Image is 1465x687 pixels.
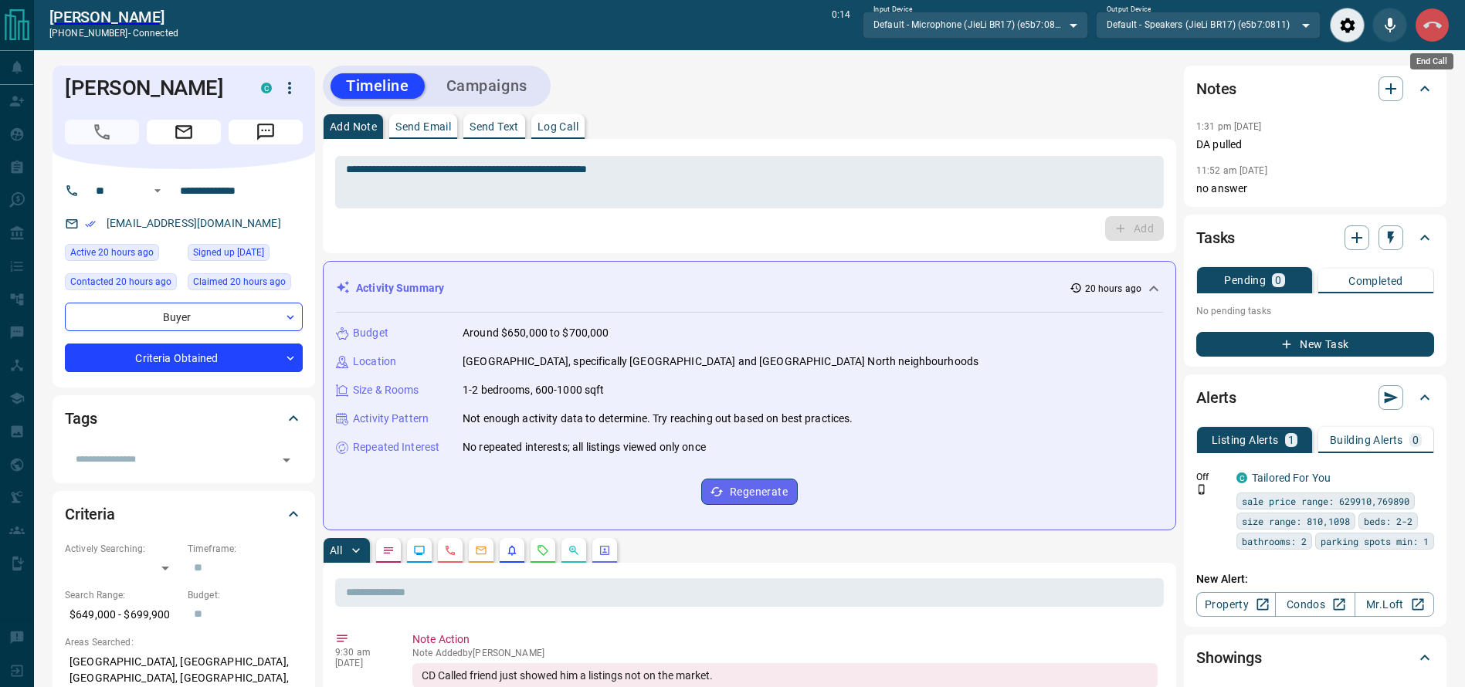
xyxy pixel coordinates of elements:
[49,26,178,40] p: [PHONE_NUMBER] -
[353,382,419,398] p: Size & Rooms
[330,545,342,556] p: All
[193,245,264,260] span: Signed up [DATE]
[475,544,487,557] svg: Emails
[1224,275,1266,286] p: Pending
[188,588,303,602] p: Budget:
[444,544,456,557] svg: Calls
[276,449,297,471] button: Open
[148,181,167,200] button: Open
[395,121,451,132] p: Send Email
[463,325,609,341] p: Around $650,000 to $700,000
[506,544,518,557] svg: Listing Alerts
[701,479,798,505] button: Regenerate
[335,647,389,658] p: 9:30 am
[188,542,303,556] p: Timeframe:
[1196,219,1434,256] div: Tasks
[568,544,580,557] svg: Opportunities
[1355,592,1434,617] a: Mr.Loft
[1242,513,1350,529] span: size range: 810,1098
[537,544,549,557] svg: Requests
[413,544,426,557] svg: Lead Browsing Activity
[1196,470,1227,484] p: Off
[412,631,1158,648] p: Note Action
[1196,332,1434,357] button: New Task
[65,406,97,431] h2: Tags
[188,273,303,295] div: Thu Sep 11 2025
[65,303,303,331] div: Buyer
[70,274,171,289] span: Contacted 20 hours ago
[1196,379,1434,416] div: Alerts
[65,343,303,372] div: Criteria Obtained
[1196,639,1434,676] div: Showings
[261,83,272,93] div: condos.ca
[1275,592,1355,617] a: Condos
[65,602,180,628] p: $649,000 - $699,900
[1196,300,1434,323] p: No pending tasks
[832,8,850,42] p: 0:14
[538,121,578,132] p: Log Call
[49,8,178,26] a: [PERSON_NAME]
[1196,645,1262,670] h2: Showings
[1321,533,1429,549] span: parking spots min: 1
[1196,121,1262,132] p: 1:31 pm [DATE]
[463,411,853,427] p: Not enough activity data to determine. Try reaching out based on best practices.
[1096,12,1321,38] div: Default - Speakers (JieLi BR17) (e5b7:0811)
[336,274,1163,303] div: Activity Summary20 hours ago
[107,217,281,229] a: [EMAIL_ADDRESS][DOMAIN_NAME]
[1196,592,1276,617] a: Property
[65,588,180,602] p: Search Range:
[1196,385,1236,410] h2: Alerts
[1252,472,1331,484] a: Tailored For You
[353,411,429,427] p: Activity Pattern
[470,121,519,132] p: Send Text
[65,635,303,649] p: Areas Searched:
[65,502,115,526] h2: Criteria
[463,354,978,370] p: [GEOGRAPHIC_DATA], specifically [GEOGRAPHIC_DATA] and [GEOGRAPHIC_DATA] North neighbourhoods
[1085,282,1141,296] p: 20 hours ago
[1196,225,1235,250] h2: Tasks
[1372,8,1407,42] div: Mute
[412,648,1158,658] p: Note Added by [PERSON_NAME]
[1196,137,1434,153] p: DA pulled
[188,244,303,266] div: Wed Feb 15 2023
[331,73,425,99] button: Timeline
[1196,571,1434,587] p: New Alert:
[70,245,154,260] span: Active 20 hours ago
[1288,435,1294,445] p: 1
[353,439,439,455] p: Repeated Interest
[431,73,543,99] button: Campaigns
[463,382,605,398] p: 1-2 bedrooms, 600-1000 sqft
[1236,472,1247,483] div: condos.ca
[1107,5,1151,15] label: Output Device
[1410,53,1453,69] div: End Call
[335,658,389,668] p: [DATE]
[1330,8,1365,42] div: Audio Settings
[1412,435,1419,445] p: 0
[1242,533,1307,549] span: bathrooms: 2
[65,244,180,266] div: Thu Sep 11 2025
[229,120,303,144] span: Message
[193,274,286,289] span: Claimed 20 hours ago
[1196,76,1236,101] h2: Notes
[330,121,377,132] p: Add Note
[346,163,1153,202] textarea: To enrich screen reader interactions, please activate Accessibility in Grammarly extension settings
[1212,435,1279,445] p: Listing Alerts
[382,544,395,557] svg: Notes
[1242,493,1409,509] span: sale price range: 629910,769890
[1415,8,1450,42] div: End Call
[65,542,180,556] p: Actively Searching:
[873,5,913,15] label: Input Device
[147,120,221,144] span: Email
[65,76,238,100] h1: [PERSON_NAME]
[356,280,444,296] p: Activity Summary
[65,120,139,144] span: Call
[1196,70,1434,107] div: Notes
[1275,275,1281,286] p: 0
[1348,276,1403,286] p: Completed
[463,439,706,455] p: No repeated interests; all listings viewed only once
[1330,435,1403,445] p: Building Alerts
[65,496,303,533] div: Criteria
[85,218,96,229] svg: Email Verified
[863,12,1087,38] div: Default - Microphone (JieLi BR17) (e5b7:0811)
